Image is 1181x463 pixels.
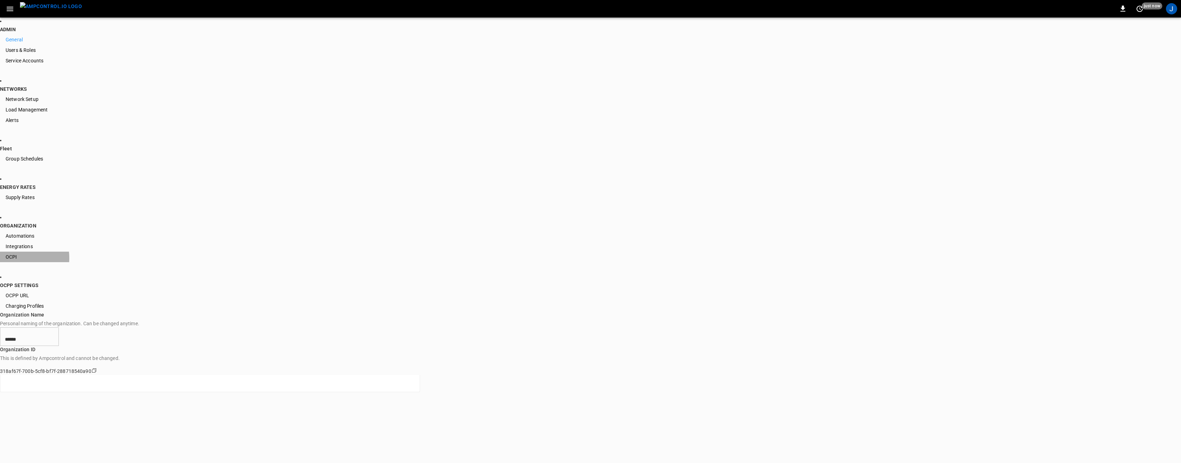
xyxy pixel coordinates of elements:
[1166,3,1177,14] div: profile-icon
[1134,3,1145,14] button: set refresh interval
[6,303,44,309] span: Charging Profiles
[6,293,29,298] span: OCPP URL
[91,368,97,375] div: copy
[6,117,19,123] span: Alerts
[1142,2,1162,9] span: just now
[6,244,33,249] span: Integrations
[6,107,48,113] span: Load Management
[6,37,23,42] span: General
[20,2,82,11] img: ampcontrol.io logo
[6,233,35,239] span: Automations
[6,195,35,200] span: Supply Rates
[6,254,17,260] span: OCPI
[6,96,39,102] span: Network Setup
[6,47,36,53] span: Users & Roles
[6,156,43,162] span: Group Schedules
[6,58,43,63] span: Service Accounts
